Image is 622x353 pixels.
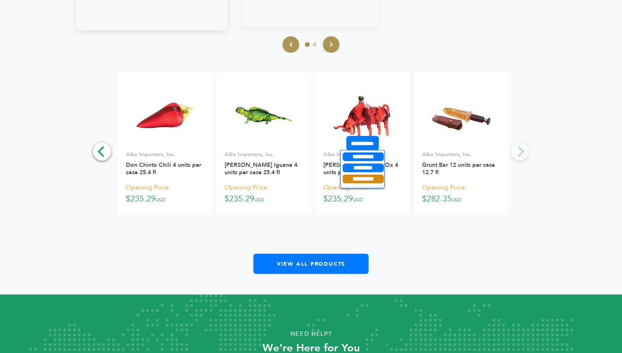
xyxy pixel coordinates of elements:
[126,161,201,176] a: Don Chinto Chili 4 units per case 25.4 fl
[126,182,170,193] span: Opening Price:
[225,181,303,206] p: $235.29
[323,182,368,193] span: Opening Price:
[452,196,462,203] span: USD
[126,181,204,206] p: $235.29
[323,181,402,206] p: $235.29
[323,151,402,158] p: Aiko Importers, Inc.
[422,182,466,193] span: Opening Price:
[422,161,495,176] a: Grunt Bar 12 units per case 12.7 fl
[422,151,500,158] p: Aiko Importers, Inc.
[225,151,303,158] p: Aiko Importers, Inc.
[254,196,264,203] span: USD
[126,151,204,158] p: Aiko Importers, Inc.
[225,161,297,176] a: [PERSON_NAME] Iguana 4 units per case 25.4 fl
[323,161,398,176] a: [PERSON_NAME] Red Ox 4 units per case 25.4 fl
[155,196,165,203] span: USD
[93,143,111,161] button: Previous
[353,196,363,203] span: USD
[333,86,392,145] img: Don Chinto Red Ox 4 units per case 25.4 fl
[225,182,269,193] span: Opening Price:
[31,328,591,340] p: Need Help?
[135,86,195,145] img: Don Chinto Chili 4 units per case 25.4 fl
[422,181,500,206] p: $282.35
[234,86,294,145] img: Don Chinto Iguana 4 units per case 25.4 fl
[432,86,491,145] img: Grunt Bar 12 units per case 12.7 fl
[253,254,369,274] a: View All Products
